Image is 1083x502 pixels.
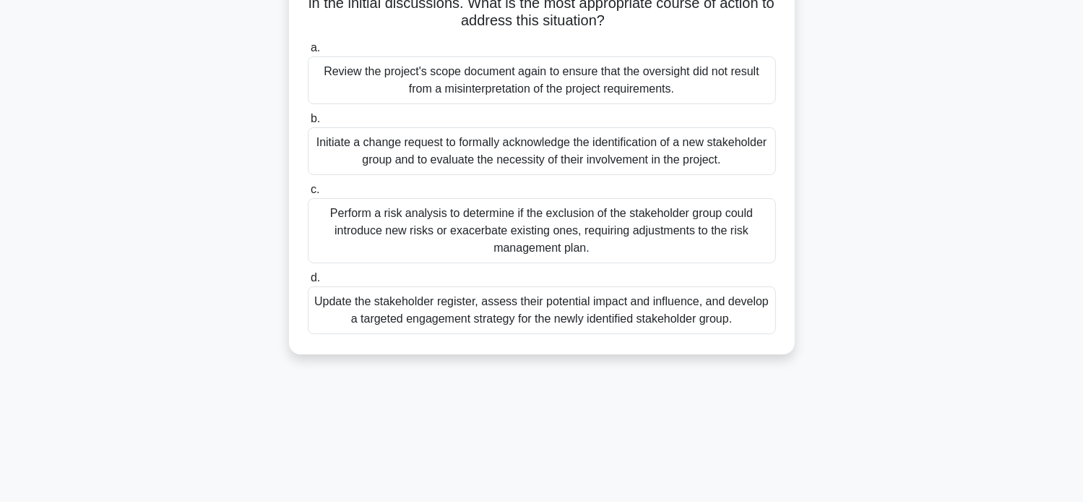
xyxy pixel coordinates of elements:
div: Update the stakeholder register, assess their potential impact and influence, and develop a targe... [308,286,776,334]
span: b. [311,112,320,124]
div: Perform a risk analysis to determine if the exclusion of the stakeholder group could introduce ne... [308,198,776,263]
div: Review the project's scope document again to ensure that the oversight did not result from a misi... [308,56,776,104]
span: c. [311,183,319,195]
span: a. [311,41,320,54]
div: Initiate a change request to formally acknowledge the identification of a new stakeholder group a... [308,127,776,175]
span: d. [311,271,320,284]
